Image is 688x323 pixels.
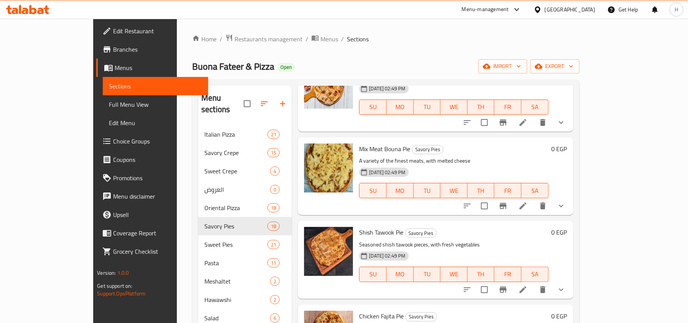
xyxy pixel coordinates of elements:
[97,268,116,278] span: Version:
[341,34,344,44] li: /
[204,185,270,194] span: العروض
[363,185,384,196] span: SU
[476,114,492,131] span: Select to update
[270,315,279,322] span: 6
[204,258,267,268] span: Pasta
[268,259,279,267] span: 11
[113,247,202,256] span: Grocery Checklist
[268,223,279,230] span: 18
[270,166,280,176] div: items
[96,132,208,150] a: Choice Groups
[270,168,279,175] span: 4
[198,272,292,290] div: Meshaltet2
[534,197,552,215] button: delete
[97,289,146,299] a: Support.OpsPlatform
[204,166,270,176] span: Sweet Crepe
[103,114,208,132] a: Edit Menu
[390,101,411,113] span: MO
[471,101,492,113] span: TH
[675,5,678,14] span: H
[220,34,222,44] li: /
[198,199,292,217] div: Oriental Pizza18
[524,101,546,113] span: SA
[192,34,580,44] nav: breadcrumb
[270,278,279,285] span: 2
[96,242,208,261] a: Grocery Checklist
[476,282,492,298] span: Select to update
[103,77,208,95] a: Sections
[255,95,274,113] span: Sort sections
[359,100,387,115] button: SU
[268,149,279,157] span: 15
[204,148,267,157] span: Savory Crepe
[412,145,443,154] span: Savory Pies
[557,201,566,210] svg: Show Choices
[552,281,570,299] button: show more
[524,185,546,196] span: SA
[268,204,279,212] span: 18
[530,59,580,73] button: export
[267,222,280,231] div: items
[103,95,208,114] a: Full Menu View
[204,295,270,304] div: Hawawshi
[471,269,492,280] span: TH
[390,269,411,280] span: MO
[458,281,476,299] button: sort-choices
[444,185,465,196] span: WE
[268,131,279,138] span: 21
[497,185,518,196] span: FR
[521,267,549,282] button: SA
[359,183,387,198] button: SU
[468,100,495,115] button: TH
[204,240,267,249] span: Sweet Pies
[405,228,437,238] div: Savory Pies
[198,125,292,144] div: Italian Pizza21
[113,26,202,36] span: Edit Restaurant
[204,313,270,323] div: Salad
[96,150,208,169] a: Coupons
[494,113,512,132] button: Branch-specific-item
[267,240,280,249] div: items
[552,144,567,154] h6: 0 EGP
[387,100,414,115] button: MO
[306,34,308,44] li: /
[198,290,292,309] div: Hawawshi2
[494,267,521,282] button: FR
[268,241,279,248] span: 21
[366,252,408,259] span: [DATE] 02:49 PM
[518,285,528,294] a: Edit menu item
[468,183,495,198] button: TH
[96,206,208,224] a: Upsell
[414,267,441,282] button: TU
[113,228,202,238] span: Coverage Report
[552,227,567,238] h6: 0 EGP
[321,34,338,44] span: Menus
[113,137,202,146] span: Choice Groups
[96,40,208,59] a: Branches
[267,203,280,212] div: items
[366,85,408,92] span: [DATE] 02:49 PM
[109,118,202,127] span: Edit Menu
[494,100,521,115] button: FR
[494,281,512,299] button: Branch-specific-item
[534,113,552,132] button: delete
[198,162,292,180] div: Sweet Crepe4
[109,82,202,91] span: Sections
[277,63,295,72] div: Open
[440,183,468,198] button: WE
[468,267,495,282] button: TH
[204,222,267,231] span: Savory Pies
[406,312,437,321] span: Savory Pies
[198,217,292,235] div: Savory Pies18
[417,101,438,113] span: TU
[201,92,244,115] h2: Menu sections
[444,269,465,280] span: WE
[235,34,303,44] span: Restaurants management
[113,210,202,219] span: Upsell
[225,34,303,44] a: Restaurants management
[444,101,465,113] span: WE
[387,267,414,282] button: MO
[476,198,492,214] span: Select to update
[462,5,509,14] div: Menu-management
